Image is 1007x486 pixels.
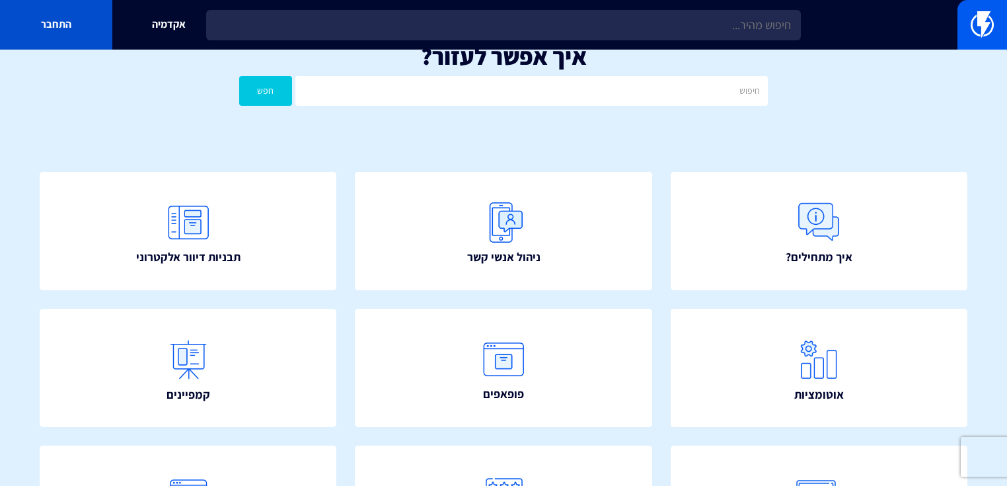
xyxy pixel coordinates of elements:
span: פופאפים [483,385,524,403]
span: קמפיינים [167,386,210,403]
a: ניהול אנשי קשר [355,172,652,290]
span: תבניות דיוור אלקטרוני [136,249,241,266]
a: אוטומציות [671,309,967,427]
input: חיפוש מהיר... [206,10,801,40]
a: פופאפים [355,309,652,427]
a: איך מתחילים? [671,172,967,290]
a: קמפיינים [40,309,336,427]
input: חיפוש [295,76,768,106]
span: ניהול אנשי קשר [467,249,541,266]
span: איך מתחילים? [786,249,852,266]
button: חפש [239,76,292,106]
a: תבניות דיוור אלקטרוני [40,172,336,290]
span: אוטומציות [794,386,844,403]
h1: איך אפשר לעזור? [20,43,987,69]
